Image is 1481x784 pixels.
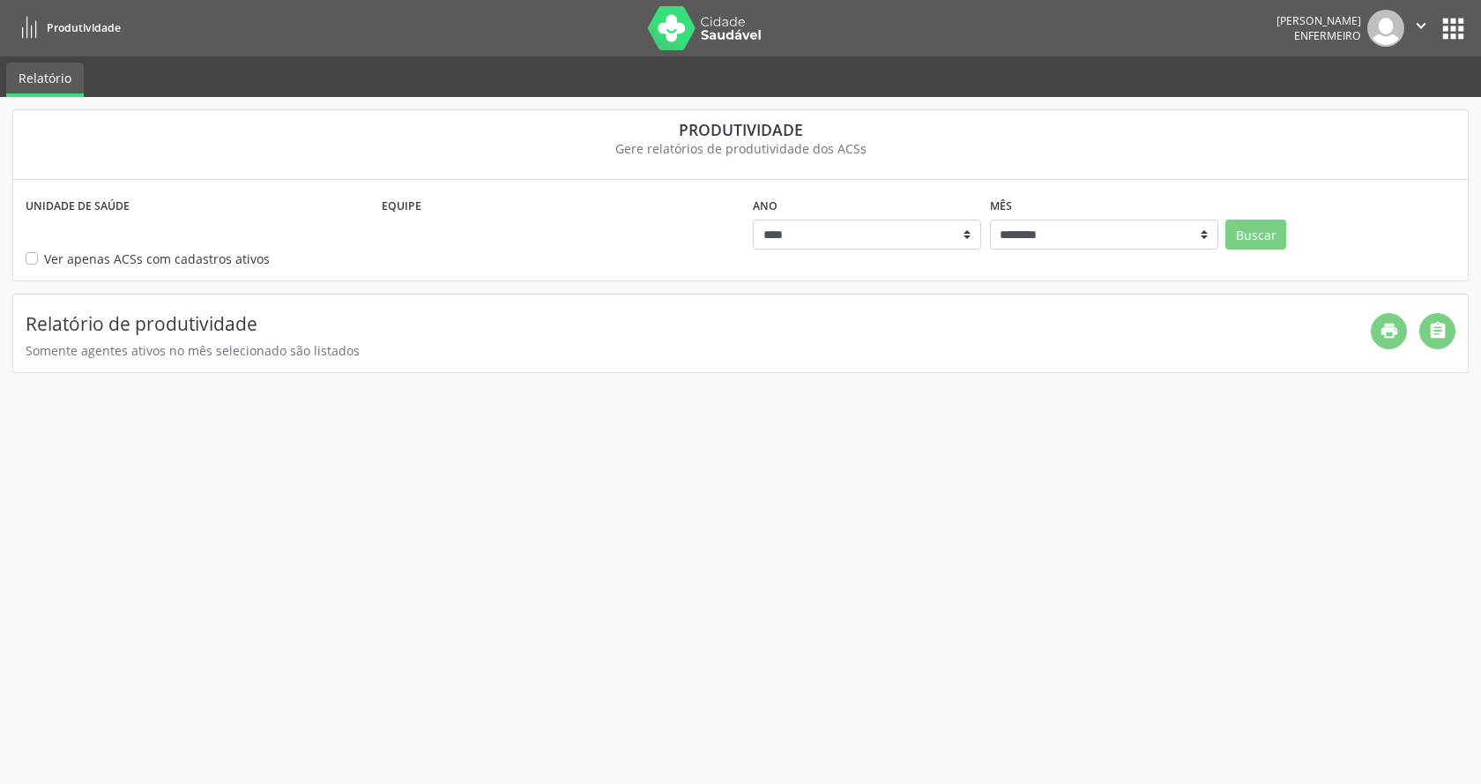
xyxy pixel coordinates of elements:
button:  [1404,10,1438,47]
label: Ano [753,192,778,220]
a: Produtividade [12,13,121,42]
label: Mês [990,192,1012,220]
img: img [1367,10,1404,47]
button: Buscar [1225,220,1286,250]
h4: Relatório de produtividade [26,313,1371,335]
label: Ver apenas ACSs com cadastros ativos [44,250,270,268]
div: Produtividade [26,120,1455,139]
div: Somente agentes ativos no mês selecionado são listados [26,341,1371,360]
i:  [1411,16,1431,35]
div: [PERSON_NAME] [1276,13,1361,28]
label: Unidade de saúde [26,192,130,220]
button: apps [1438,13,1469,44]
label: Equipe [382,192,421,220]
span: Enfermeiro [1294,28,1361,43]
span: Produtividade [47,20,121,35]
div: Gere relatórios de produtividade dos ACSs [26,139,1455,158]
a: Relatório [6,63,84,97]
